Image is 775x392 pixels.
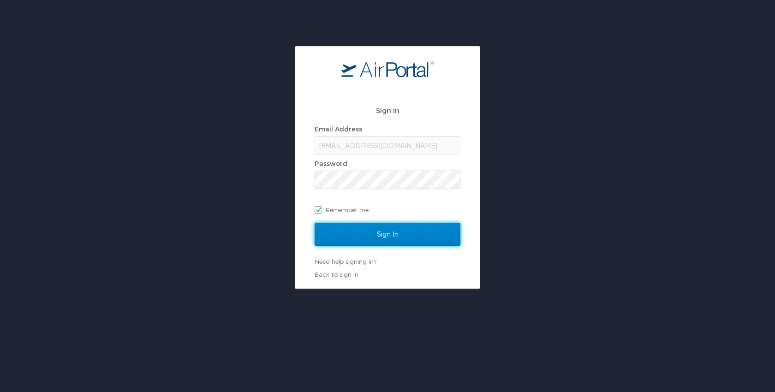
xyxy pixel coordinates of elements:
label: Email Address [315,125,362,133]
a: Need help signing in? [315,258,376,265]
label: Password [315,160,347,167]
input: Sign In [315,223,460,246]
label: Remember me [315,203,460,217]
a: Back to sign in [315,271,358,278]
img: logo [341,60,434,77]
h2: Sign In [315,105,460,116]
